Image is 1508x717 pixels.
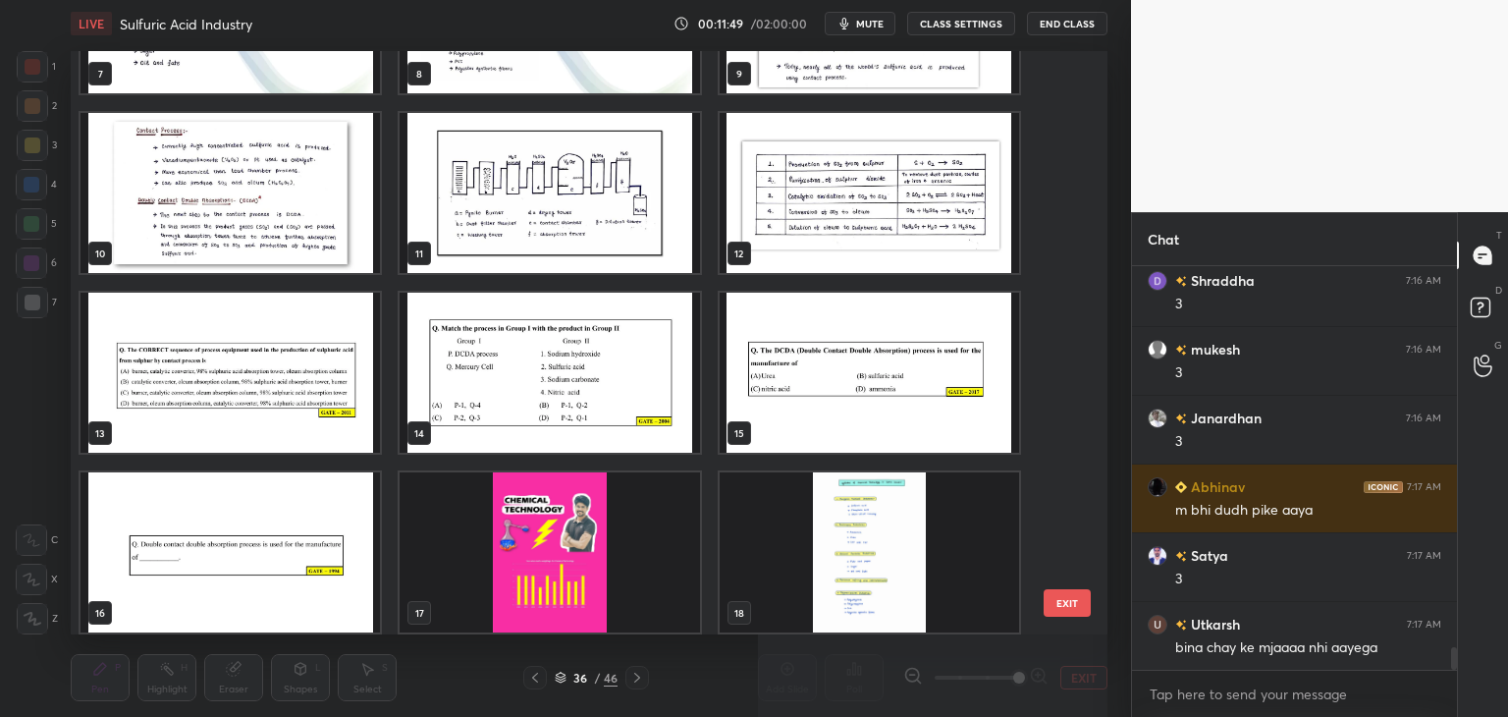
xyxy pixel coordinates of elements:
img: 1759282969O1SRLJ.pdf [400,113,699,273]
img: 39f8261dcf3d444fba8ef2b88439e5bc.23641574_3 [1148,615,1167,634]
div: 1 [17,51,56,83]
p: G [1494,338,1502,353]
div: 7:17 AM [1407,481,1441,493]
img: no-rating-badge.077c3623.svg [1175,276,1187,287]
img: 507d5a548a434878b8df098019f73ff3.jpg [1148,477,1167,497]
div: X [16,564,58,595]
div: 7:17 AM [1407,550,1441,562]
div: C [16,524,58,556]
img: 1759282969O1SRLJ.pdf [81,293,380,453]
img: default.png [1148,340,1167,359]
div: 5 [16,208,57,240]
button: EXIT [1044,589,1091,617]
img: iconic-dark.1390631f.png [1364,481,1403,493]
h6: mukesh [1187,339,1240,359]
img: 1759282969O1SRLJ.pdf [81,113,380,273]
h6: Satya [1187,545,1228,566]
img: 1759282969O1SRLJ.pdf [720,113,1019,273]
div: grid [71,51,1073,634]
h6: Shraddha [1187,270,1255,291]
div: 6 [16,248,57,279]
button: mute [825,12,895,35]
p: Chat [1132,213,1195,265]
div: bina chay ke mjaaaa nhi aayega [1175,638,1441,658]
h6: Utkarsh [1187,614,1240,634]
div: 36 [570,672,590,684]
div: 3 [17,130,57,161]
img: no-rating-badge.077c3623.svg [1175,620,1187,631]
div: Z [17,603,58,634]
div: 7:17 AM [1407,619,1441,631]
div: / [594,672,600,684]
div: LIVE [71,12,112,35]
img: no-rating-badge.077c3623.svg [1175,414,1187,424]
div: 7:16 AM [1406,344,1441,356]
div: 3 [1175,363,1441,383]
div: 3 [1175,570,1441,589]
button: CLASS SETTINGS [907,12,1015,35]
h6: Janardhan [1187,408,1262,428]
img: Learner_Badge_beginner_1_8b307cf2a0.svg [1175,481,1187,493]
h4: Sulfuric Acid Industry [120,15,252,33]
div: 3 [1175,432,1441,452]
div: 2 [17,90,57,122]
h6: Abhinav [1187,476,1245,497]
img: no-rating-badge.077c3623.svg [1175,345,1187,356]
div: 7:16 AM [1406,413,1441,424]
div: 3 [1175,295,1441,314]
img: 3 [1148,546,1167,566]
img: 3 [1148,271,1167,291]
div: 7:16 AM [1406,275,1441,287]
img: 1759282969O1SRLJ.pdf [400,293,699,453]
img: 17592829685V7C7K.pdf [400,472,699,633]
div: 46 [604,669,618,687]
img: 1759282969O1SRLJ.pdf [720,293,1019,453]
img: 17592829685V7C7K.pdf [720,472,1019,633]
img: no-rating-badge.077c3623.svg [1175,551,1187,562]
div: grid [1132,266,1457,671]
img: 76cdaa57e4ab4842a0f0b7e5cba06b9d.jpg [1148,409,1167,428]
img: 1759282969O1SRLJ.pdf [81,472,380,633]
p: T [1496,228,1502,243]
p: D [1495,283,1502,298]
span: mute [856,17,884,30]
div: 4 [16,169,57,200]
div: 7 [17,287,57,318]
div: m bhi dudh pike aaya [1175,501,1441,521]
button: End Class [1027,12,1107,35]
